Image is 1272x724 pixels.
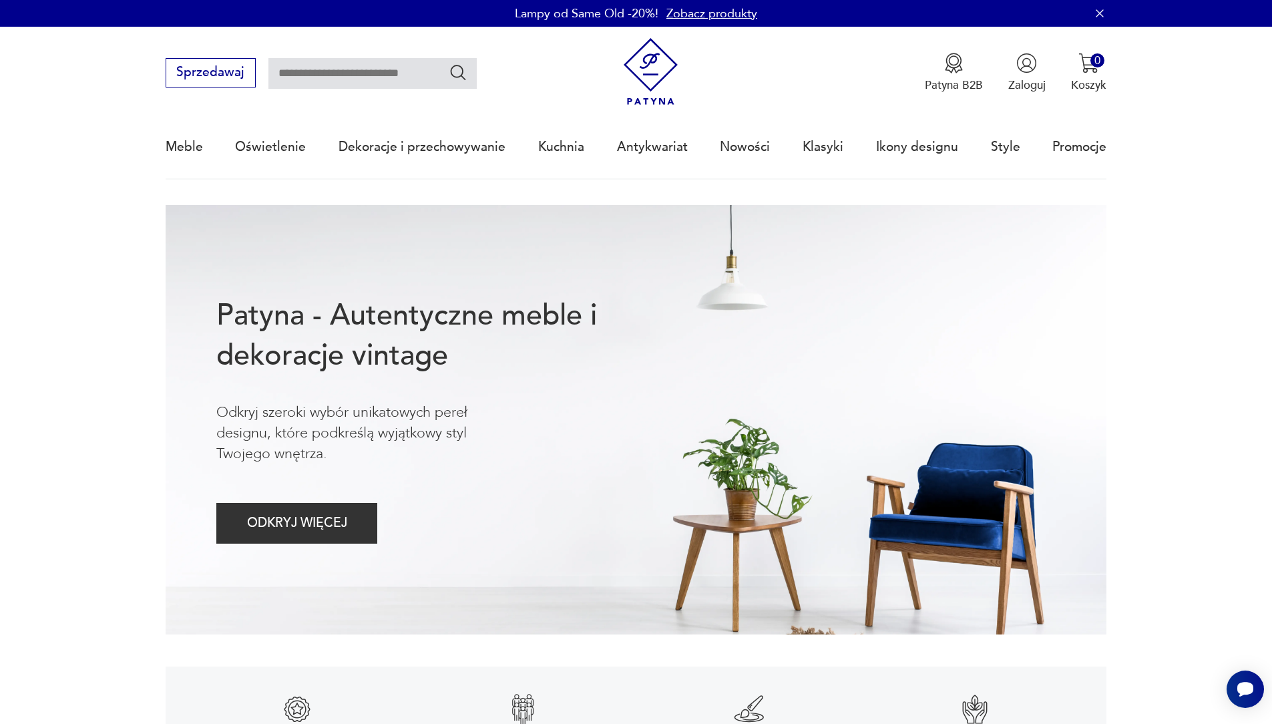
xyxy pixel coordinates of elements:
[925,53,983,93] a: Ikona medaluPatyna B2B
[216,402,521,465] p: Odkryj szeroki wybór unikatowych pereł designu, które podkreślą wyjątkowy styl Twojego wnętrza.
[1052,116,1106,178] a: Promocje
[720,116,770,178] a: Nowości
[449,63,468,82] button: Szukaj
[943,53,964,73] img: Ikona medalu
[216,296,649,376] h1: Patyna - Autentyczne meble i dekoracje vintage
[925,53,983,93] button: Patyna B2B
[216,503,377,544] button: ODKRYJ WIĘCEJ
[166,68,256,79] a: Sprzedawaj
[1008,77,1046,93] p: Zaloguj
[1071,53,1106,93] button: 0Koszyk
[235,116,306,178] a: Oświetlenie
[876,116,958,178] a: Ikony designu
[1016,53,1037,73] img: Ikonka użytkownika
[991,116,1020,178] a: Style
[538,116,584,178] a: Kuchnia
[216,519,377,530] a: ODKRYJ WIĘCEJ
[339,116,505,178] a: Dekoracje i przechowywanie
[166,116,203,178] a: Meble
[1090,53,1104,67] div: 0
[925,77,983,93] p: Patyna B2B
[617,116,688,178] a: Antykwariat
[1071,77,1106,93] p: Koszyk
[166,58,256,87] button: Sprzedawaj
[666,5,757,22] a: Zobacz produkty
[515,5,658,22] p: Lampy od Same Old -20%!
[1008,53,1046,93] button: Zaloguj
[617,38,684,106] img: Patyna - sklep z meblami i dekoracjami vintage
[803,116,843,178] a: Klasyki
[1078,53,1099,73] img: Ikona koszyka
[1227,671,1264,708] iframe: Smartsupp widget button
